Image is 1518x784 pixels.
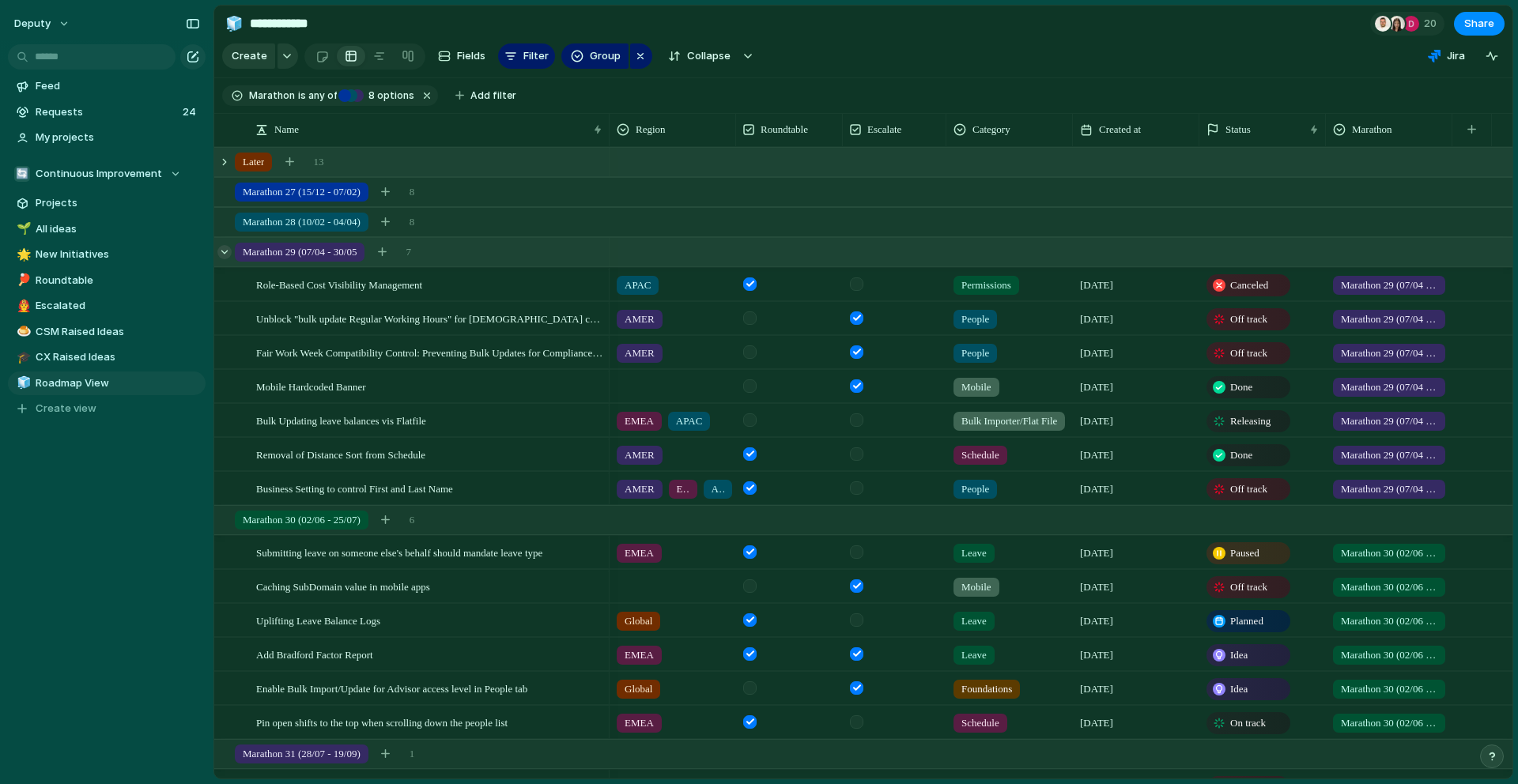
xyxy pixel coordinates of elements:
[17,349,28,367] div: 🎓
[8,74,206,98] a: Feed
[446,85,526,107] button: Add filter
[867,122,901,138] span: Escalate
[8,320,206,344] a: 🍮CSM Raised Ideas
[256,377,366,395] span: Mobile Hardcoded Banner
[14,273,30,288] button: 🏓
[256,645,373,663] span: Add Bradford Factor Report
[1080,715,1113,731] span: [DATE]
[1341,277,1437,293] span: Marathon 29 (07/04 - 30/05
[36,78,200,94] span: Feed
[1454,12,1505,36] button: Share
[256,713,508,731] span: Pin open shifts to the top when scrolling down the people list
[1080,579,1113,595] span: [DATE]
[470,89,516,103] span: Add filter
[687,48,731,64] span: Collapse
[221,11,247,36] button: 🧊
[36,375,200,391] span: Roadmap View
[1080,545,1113,561] span: [DATE]
[625,681,652,697] span: Global
[406,244,411,260] span: 7
[457,48,485,64] span: Fields
[1422,44,1471,68] button: Jira
[1341,579,1437,595] span: Marathon 30 (02/06 - 25/07)
[14,221,30,237] button: 🌱
[14,247,30,262] button: 🌟
[8,294,206,318] a: 👨‍🚒Escalated
[1080,647,1113,663] span: [DATE]
[1230,481,1267,497] span: Off track
[8,243,206,266] div: 🌟New Initiatives
[1341,545,1437,561] span: Marathon 30 (02/06 - 25/07)
[1080,311,1113,327] span: [DATE]
[8,345,206,369] a: 🎓CX Raised Ideas
[222,43,275,69] button: Create
[1341,447,1437,463] span: Marathon 29 (07/04 - 30/05
[625,447,655,463] span: AMER
[636,122,666,138] span: Region
[36,273,200,288] span: Roundtable
[523,48,549,64] span: Filter
[8,371,206,395] a: 🧊Roadmap View
[625,545,654,561] span: EMEA
[8,100,206,124] a: Requests24
[1230,379,1252,395] span: Done
[14,16,51,32] span: deputy
[313,154,323,170] span: 13
[1424,16,1441,32] span: 20
[1341,311,1437,327] span: Marathon 29 (07/04 - 30/05
[1230,647,1248,663] span: Idea
[1080,481,1113,497] span: [DATE]
[256,275,422,293] span: Role-Based Cost Visibility Management
[1080,345,1113,361] span: [DATE]
[1230,579,1267,595] span: Off track
[625,413,654,429] span: EMEA
[1230,311,1267,327] span: Off track
[14,375,30,391] button: 🧊
[625,613,652,629] span: Global
[625,311,655,327] span: AMER
[1080,681,1113,697] span: [DATE]
[8,269,206,292] a: 🏓Roundtable
[961,545,987,561] span: Leave
[243,746,361,762] span: Marathon 31 (28/07 - 19/09)
[659,43,738,69] button: Collapse
[1447,48,1465,64] span: Jira
[256,577,430,595] span: Caching SubDomain value in mobile apps
[256,479,453,497] span: Business Setting to control First and Last Name
[7,11,78,36] button: deputy
[498,43,555,69] button: Filter
[256,309,604,327] span: Unblock "bulk update Regular Working Hours" for [DEMOGRAPHIC_DATA] customers
[1341,715,1437,731] span: Marathon 30 (02/06 - 25/07)
[36,195,200,211] span: Projects
[249,89,295,103] span: Marathon
[1352,122,1392,138] span: Marathon
[256,611,380,629] span: Uplifting Leave Balance Logs
[1080,447,1113,463] span: [DATE]
[1080,277,1113,293] span: [DATE]
[961,715,999,731] span: Schedule
[17,271,28,289] div: 🏓
[625,647,654,663] span: EMEA
[1341,345,1437,361] span: Marathon 29 (07/04 - 30/05
[1230,413,1271,429] span: Releasing
[712,481,724,497] span: APAC
[590,48,621,64] span: Group
[961,579,991,595] span: Mobile
[1341,681,1437,697] span: Marathon 30 (02/06 - 25/07)
[8,397,206,420] button: Create view
[961,413,1057,429] span: Bulk Importer/Flat File
[1080,413,1113,429] span: [DATE]
[14,298,30,314] button: 👨‍🚒
[972,122,1010,138] span: Category
[961,481,989,497] span: People
[36,247,200,262] span: New Initiatives
[364,89,377,101] span: 8
[256,679,527,697] span: Enable Bulk Import/Update for Advisor access level in People tab
[364,89,414,103] span: options
[625,277,651,293] span: APAC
